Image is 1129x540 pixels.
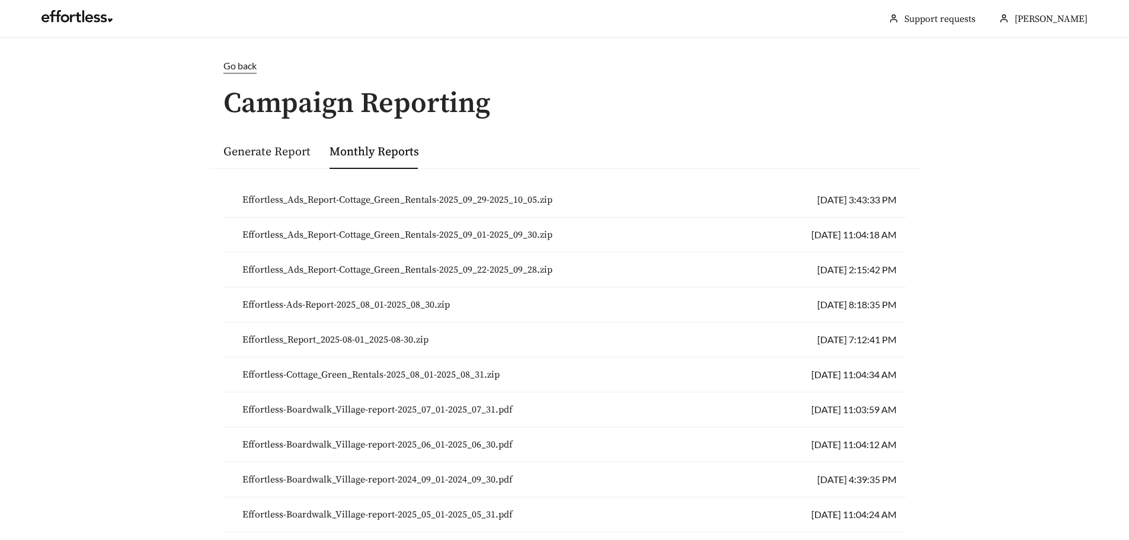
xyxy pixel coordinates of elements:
button: Effortless-Boardwalk_Village-report-2024_09_01-2024_09_30.pdf [233,467,522,492]
a: Go back [209,59,920,74]
button: Effortless_Ads_Report-Cottage_Green_Rentals-2025_09_29-2025_10_05.zip [233,187,562,212]
button: Effortless_Ads_Report-Cottage_Green_Rentals-2025_09_01-2025_09_30.zip [233,222,562,247]
button: Effortless-Boardwalk_Village-report-2025_07_01-2025_07_31.pdf [233,397,522,422]
span: Effortless-Boardwalk_Village-report-2024_09_01-2024_09_30.pdf [242,472,513,487]
span: [PERSON_NAME] [1015,13,1088,25]
span: Effortless_Ads_Report-Cottage_Green_Rentals-2025_09_22-2025_09_28.zip [242,263,552,277]
li: [DATE] 2:15:42 PM [223,253,906,287]
li: [DATE] 3:43:33 PM [223,183,906,218]
li: [DATE] 11:04:12 AM [223,427,906,462]
li: [DATE] 11:04:34 AM [223,357,906,392]
li: [DATE] 7:12:41 PM [223,322,906,357]
span: Effortless_Report_2025-08-01_2025-08-30.zip [242,333,428,347]
span: Effortless_Ads_Report-Cottage_Green_Rentals-2025_09_29-2025_10_05.zip [242,193,552,207]
a: Monthly Reports [330,145,419,159]
li: [DATE] 11:04:24 AM [223,497,906,532]
button: Effortless_Ads_Report-Cottage_Green_Rentals-2025_09_22-2025_09_28.zip [233,257,562,282]
li: [DATE] 11:04:18 AM [223,218,906,253]
button: Effortless_Report_2025-08-01_2025-08-30.zip [233,327,438,352]
span: Go back [223,60,257,71]
h1: Campaign Reporting [209,88,920,120]
a: Generate Report [223,145,311,159]
span: Effortless-Boardwalk_Village-report-2025_07_01-2025_07_31.pdf [242,402,513,417]
li: [DATE] 4:39:35 PM [223,462,906,497]
span: Effortless-Ads-Report-2025_08_01-2025_08_30.zip [242,298,450,312]
span: Effortless-Boardwalk_Village-report-2025_06_01-2025_06_30.pdf [242,437,513,452]
li: [DATE] 8:18:35 PM [223,287,906,322]
button: Effortless-Ads-Report-2025_08_01-2025_08_30.zip [233,292,459,317]
li: [DATE] 11:03:59 AM [223,392,906,427]
button: Effortless-Boardwalk_Village-report-2025_05_01-2025_05_31.pdf [233,502,522,527]
button: Effortless-Boardwalk_Village-report-2025_06_01-2025_06_30.pdf [233,432,522,457]
span: Effortless-Cottage_Green_Rentals-2025_08_01-2025_08_31.zip [242,368,500,382]
span: Effortless-Boardwalk_Village-report-2025_05_01-2025_05_31.pdf [242,507,513,522]
button: Effortless-Cottage_Green_Rentals-2025_08_01-2025_08_31.zip [233,362,509,387]
a: Support requests [904,13,976,25]
span: Effortless_Ads_Report-Cottage_Green_Rentals-2025_09_01-2025_09_30.zip [242,228,552,242]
